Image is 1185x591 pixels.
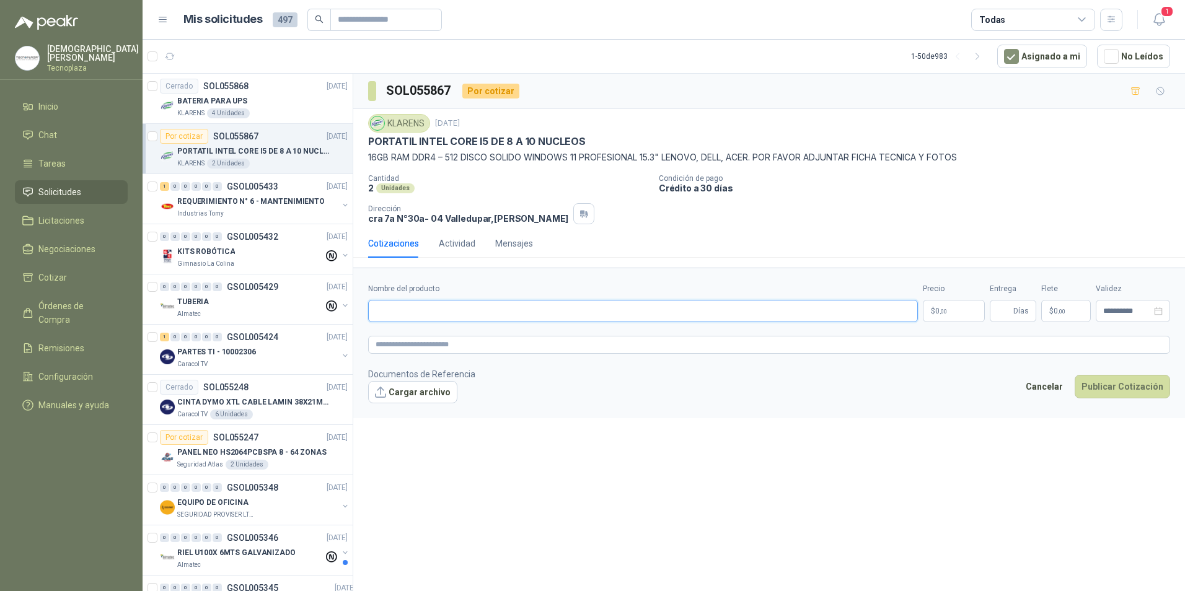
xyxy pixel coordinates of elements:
button: Asignado a mi [997,45,1087,68]
div: 0 [170,483,180,492]
span: Configuración [38,370,93,383]
div: 0 [170,182,180,191]
div: 0 [213,282,222,291]
p: Industrias Tomy [177,209,224,219]
p: BATERIA PARA UPS [177,95,247,107]
img: Company Logo [371,116,384,130]
p: GSOL005346 [227,533,278,542]
a: Cotizar [15,266,128,289]
div: Por cotizar [160,129,208,144]
div: 0 [181,533,190,542]
p: GSOL005429 [227,282,278,291]
div: 0 [213,182,222,191]
p: 2 [368,183,374,193]
span: Negociaciones [38,242,95,256]
span: Manuales y ayuda [38,398,109,412]
p: Almatec [177,309,201,319]
div: 0 [202,232,211,241]
a: 0 0 0 0 0 0 GSOL005348[DATE] Company LogoEQUIPO DE OFICINASEGURIDAD PROVISER LTDA [160,480,350,520]
span: Cotizar [38,271,67,284]
div: 1 [160,182,169,191]
div: Cotizaciones [368,237,419,250]
p: RIEL U100X 6MTS GALVANIZADO [177,547,296,559]
p: [DATE] [327,331,348,343]
img: Company Logo [160,349,175,364]
p: Tecnoplaza [47,64,139,72]
p: GSOL005433 [227,182,278,191]
p: $0,00 [923,300,985,322]
p: Dirección [368,204,568,213]
div: Por cotizar [160,430,208,445]
div: 0 [160,282,169,291]
p: [DATE] [435,118,460,129]
span: Licitaciones [38,214,84,227]
a: Solicitudes [15,180,128,204]
p: [DATE] [327,432,348,444]
p: PANEL NEO HS2064PCBSPA 8 - 64 ZONAS [177,447,327,458]
h1: Mis solicitudes [183,11,263,28]
div: 0 [181,333,190,341]
span: Tareas [38,157,66,170]
div: 0 [192,182,201,191]
label: Flete [1041,283,1091,295]
p: REQUERIMIENTO N° 6 - MANTENIMIENTO [177,196,325,208]
div: Por cotizar [462,84,519,98]
p: TUBERIA [177,296,209,308]
img: Company Logo [160,98,175,113]
a: CerradoSOL055868[DATE] Company LogoBATERIA PARA UPSKLARENS4 Unidades [143,74,353,124]
label: Precio [923,283,985,295]
label: Validez [1096,283,1170,295]
p: [DATE] [327,281,348,293]
p: Almatec [177,560,201,570]
a: Configuración [15,365,128,388]
img: Company Logo [160,500,175,515]
div: 2 Unidades [207,159,250,169]
div: 0 [170,333,180,341]
span: ,00 [1058,308,1065,315]
img: Company Logo [160,400,175,414]
div: Cerrado [160,380,198,395]
span: $ [1049,307,1054,315]
p: Cantidad [368,174,649,183]
p: Gimnasio La Colina [177,259,234,269]
div: 0 [181,483,190,492]
img: Company Logo [160,199,175,214]
p: [DATE] [327,131,348,142]
span: Inicio [38,100,58,113]
a: Por cotizarSOL055247[DATE] Company LogoPANEL NEO HS2064PCBSPA 8 - 64 ZONASSeguridad Atlas2 Unidades [143,425,353,475]
div: 0 [213,483,222,492]
p: GSOL005432 [227,232,278,241]
p: GSOL005424 [227,333,278,341]
div: 0 [181,282,190,291]
div: Unidades [376,183,415,193]
label: Entrega [990,283,1036,295]
div: 0 [170,232,180,241]
div: 0 [202,483,211,492]
p: SOL055247 [213,433,258,442]
div: 0 [160,483,169,492]
a: 0 0 0 0 0 0 GSOL005432[DATE] Company LogoKITS ROBÓTICAGimnasio La Colina [160,229,350,269]
span: 497 [273,12,297,27]
div: KLARENS [368,114,430,133]
p: EQUIPO DE OFICINA [177,497,249,509]
div: 0 [181,232,190,241]
div: 0 [213,232,222,241]
div: 0 [202,333,211,341]
div: 0 [160,533,169,542]
a: Negociaciones [15,237,128,261]
div: 0 [213,333,222,341]
div: 0 [202,282,211,291]
p: PARTES TI - 10002306 [177,346,256,358]
div: Actividad [439,237,475,250]
span: Solicitudes [38,185,81,199]
a: 0 0 0 0 0 0 GSOL005346[DATE] Company LogoRIEL U100X 6MTS GALVANIZADOAlmatec [160,530,350,570]
div: 0 [192,483,201,492]
p: 16GB RAM DDR4 – 512 DISCO SOLIDO WINDOWS 11 PROFESIONAL 15.3" LENOVO, DELL, ACER. POR FAVOR ADJUN... [368,151,1170,164]
p: KLARENS [177,108,205,118]
button: Cargar archivo [368,381,457,403]
p: SOL055868 [203,82,249,90]
h3: SOL055867 [386,81,452,100]
button: No Leídos [1097,45,1170,68]
span: Órdenes de Compra [38,299,116,326]
p: KLARENS [177,159,205,169]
